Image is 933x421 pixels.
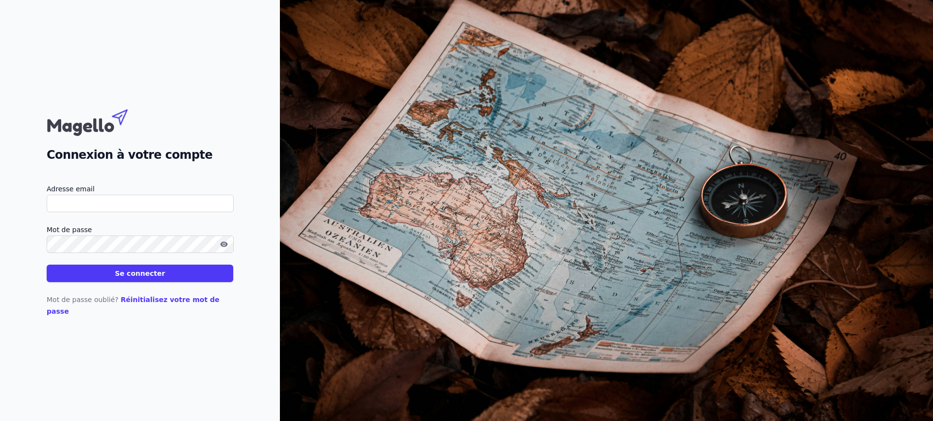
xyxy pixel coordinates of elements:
a: Réinitialisez votre mot de passe [47,296,220,315]
img: Magello [47,104,149,138]
label: Adresse email [47,183,233,195]
button: Se connecter [47,265,233,282]
label: Mot de passe [47,224,233,236]
p: Mot de passe oublié? [47,294,233,317]
h2: Connexion à votre compte [47,146,233,164]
